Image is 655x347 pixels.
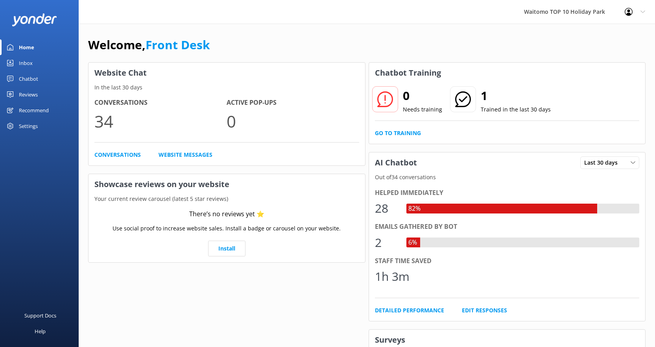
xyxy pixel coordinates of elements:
p: Out of 34 conversations [369,173,646,182]
div: 6% [406,238,419,248]
div: Settings [19,118,38,134]
h2: 0 [403,86,442,105]
div: Help [35,323,46,339]
div: Inbox [19,55,33,71]
p: 0 [227,108,359,134]
div: 2 [375,233,399,252]
div: 1h 3m [375,267,410,286]
a: Go to Training [375,129,421,137]
a: Front Desk [146,37,210,53]
a: Conversations [94,150,141,159]
h4: Active Pop-ups [227,98,359,108]
h2: 1 [481,86,551,105]
div: Support Docs [24,308,56,323]
h3: Chatbot Training [369,63,447,83]
a: Detailed Performance [375,306,444,315]
div: Emails gathered by bot [375,222,640,232]
a: Install [208,241,245,256]
div: Helped immediately [375,188,640,198]
div: Chatbot [19,71,38,87]
div: Recommend [19,102,49,118]
h3: Showcase reviews on your website [89,174,365,195]
div: 28 [375,199,399,218]
div: There’s no reviews yet ⭐ [189,209,264,219]
a: Website Messages [159,150,212,159]
p: Your current review carousel (latest 5 star reviews) [89,195,365,203]
h3: Website Chat [89,63,365,83]
p: 34 [94,108,227,134]
a: Edit Responses [462,306,507,315]
p: Needs training [403,105,442,114]
div: Reviews [19,87,38,102]
h4: Conversations [94,98,227,108]
h3: AI Chatbot [369,152,423,173]
span: Last 30 days [584,158,622,167]
div: Staff time saved [375,256,640,266]
p: Use social proof to increase website sales. Install a badge or carousel on your website. [113,224,341,233]
div: 82% [406,204,423,214]
p: Trained in the last 30 days [481,105,551,114]
h1: Welcome, [88,35,210,54]
div: Home [19,39,34,55]
p: In the last 30 days [89,83,365,92]
img: yonder-white-logo.png [12,13,57,26]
